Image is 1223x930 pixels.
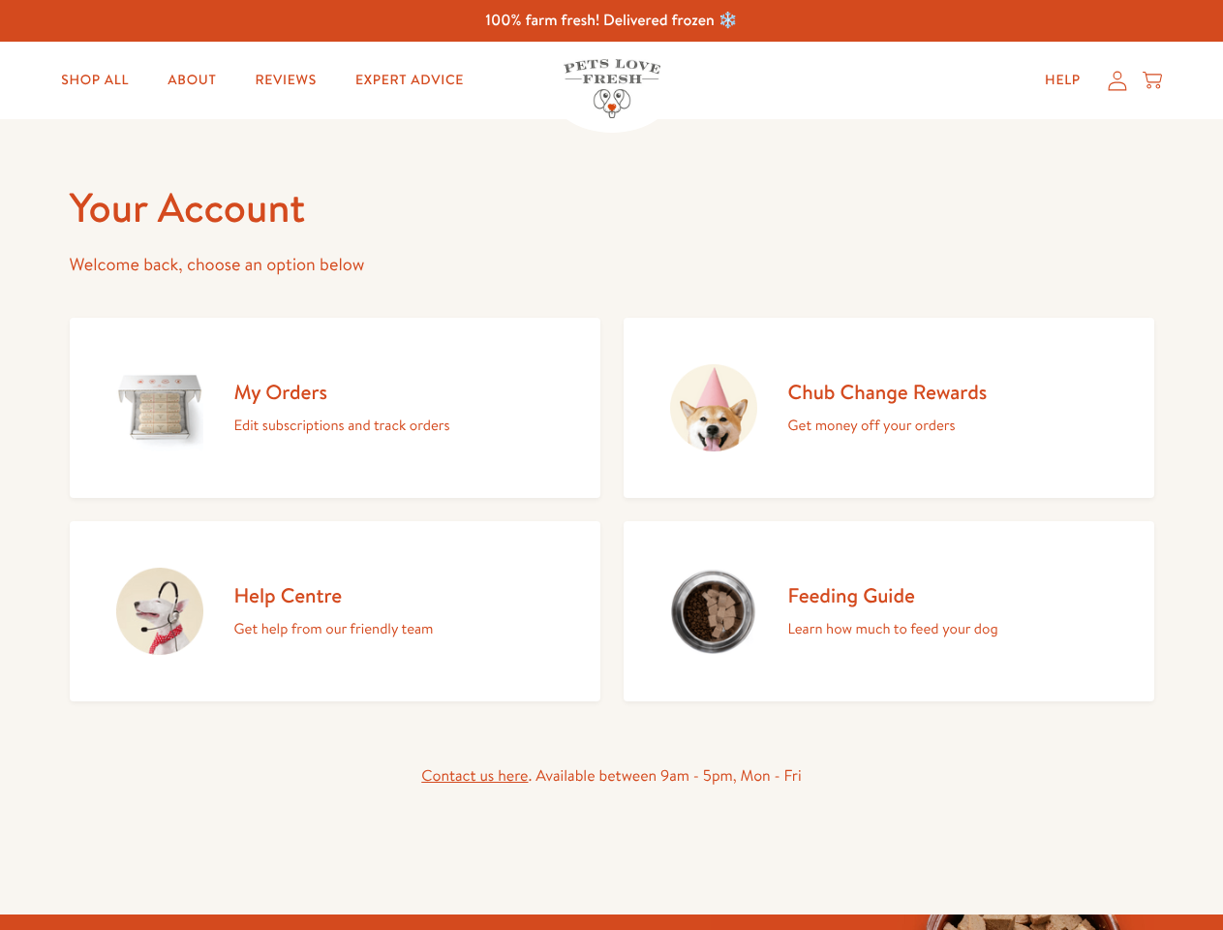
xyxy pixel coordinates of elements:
h2: My Orders [234,379,450,405]
h2: Feeding Guide [788,582,998,608]
a: My Orders Edit subscriptions and track orders [70,318,600,498]
p: Edit subscriptions and track orders [234,413,450,438]
p: Learn how much to feed your dog [788,616,998,641]
a: Reviews [239,61,331,100]
p: Get money off your orders [788,413,988,438]
img: Pets Love Fresh [564,59,660,118]
a: Chub Change Rewards Get money off your orders [624,318,1154,498]
p: Get help from our friendly team [234,616,434,641]
h2: Help Centre [234,582,434,608]
a: About [152,61,231,100]
p: Welcome back, choose an option below [70,250,1154,280]
a: Expert Advice [340,61,479,100]
a: Shop All [46,61,144,100]
a: Help Centre Get help from our friendly team [70,521,600,701]
a: Help [1029,61,1096,100]
h1: Your Account [70,181,1154,234]
a: Contact us here [421,765,528,787]
div: . Available between 9am - 5pm, Mon - Fri [70,763,1154,790]
h2: Chub Change Rewards [788,379,988,405]
a: Feeding Guide Learn how much to feed your dog [624,521,1154,701]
